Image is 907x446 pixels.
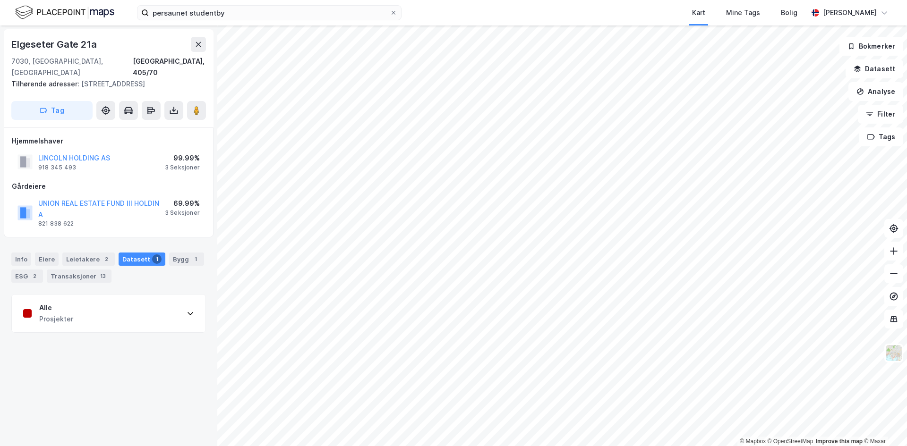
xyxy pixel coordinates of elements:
div: Info [11,252,31,266]
button: Tags [859,127,903,146]
a: Mapbox [740,438,766,445]
div: ESG [11,269,43,283]
iframe: Chat Widget [860,401,907,446]
div: Kart [692,7,705,18]
div: 13 [98,271,108,281]
div: [GEOGRAPHIC_DATA], 405/70 [133,56,206,78]
div: Bygg [169,252,204,266]
div: 3 Seksjoner [165,164,200,171]
div: 2 [102,254,111,264]
button: Tag [11,101,93,120]
span: Tilhørende adresser: [11,80,81,88]
div: Eiere [35,252,59,266]
a: OpenStreetMap [768,438,813,445]
div: [STREET_ADDRESS] [11,78,198,90]
button: Datasett [846,59,903,78]
img: Z [885,344,903,362]
div: Elgeseter Gate 21a [11,37,98,52]
div: 918 345 493 [38,164,76,171]
button: Bokmerker [839,37,903,56]
div: Gårdeiere [12,181,205,192]
div: 69.99% [165,198,200,209]
div: 3 Seksjoner [165,209,200,217]
div: 2 [30,271,39,281]
div: Prosjekter [39,313,73,325]
img: logo.f888ab2527a4732fd821a326f86c7f29.svg [15,4,114,21]
button: Filter [858,105,903,124]
div: Hjemmelshaver [12,135,205,147]
div: Kontrollprogram for chat [860,401,907,446]
a: Improve this map [816,438,863,445]
div: Leietakere [62,252,115,266]
div: 821 838 622 [38,220,74,227]
div: Transaksjoner [47,269,111,283]
div: 1 [191,254,200,264]
div: Mine Tags [726,7,760,18]
div: 99.99% [165,152,200,164]
div: Alle [39,302,73,313]
input: Søk på adresse, matrikkel, gårdeiere, leietakere eller personer [149,6,390,20]
div: Datasett [119,252,165,266]
div: 1 [152,254,162,264]
div: 7030, [GEOGRAPHIC_DATA], [GEOGRAPHIC_DATA] [11,56,133,78]
button: Analyse [848,82,903,101]
div: [PERSON_NAME] [823,7,877,18]
div: Bolig [781,7,797,18]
